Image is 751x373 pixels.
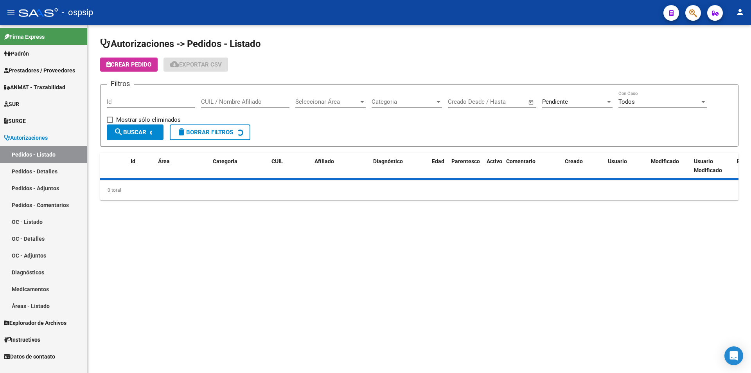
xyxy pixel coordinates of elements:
[177,127,186,137] mat-icon: delete
[170,61,222,68] span: Exportar CSV
[4,49,29,58] span: Padrón
[128,153,155,179] datatable-header-cell: Id
[562,153,605,179] datatable-header-cell: Creado
[372,98,435,105] span: Categoria
[735,7,745,17] mat-icon: person
[503,153,562,179] datatable-header-cell: Comentario
[694,158,722,173] span: Usuario Modificado
[724,346,743,365] div: Open Intercom Messenger
[4,319,66,327] span: Explorador de Archivos
[451,158,480,164] span: Parentesco
[170,124,250,140] button: Borrar Filtros
[271,158,283,164] span: CUIL
[483,153,503,179] datatable-header-cell: Activo
[4,133,48,142] span: Autorizaciones
[648,153,691,179] datatable-header-cell: Modificado
[432,158,444,164] span: Edad
[4,335,40,344] span: Instructivos
[100,58,158,72] button: Crear Pedido
[373,158,403,164] span: Diagnóstico
[268,153,311,179] datatable-header-cell: CUIL
[370,153,429,179] datatable-header-cell: Diagnóstico
[155,153,210,179] datatable-header-cell: Área
[506,158,535,164] span: Comentario
[100,180,738,200] div: 0 total
[62,4,93,21] span: - ospsip
[4,83,65,92] span: ANMAT - Trazabilidad
[170,59,179,69] mat-icon: cloud_download
[605,153,648,179] datatable-header-cell: Usuario
[448,153,483,179] datatable-header-cell: Parentesco
[691,153,734,179] datatable-header-cell: Usuario Modificado
[527,98,536,107] button: Open calendar
[4,32,45,41] span: Firma Express
[210,153,268,179] datatable-header-cell: Categoria
[618,98,635,105] span: Todos
[114,127,123,137] mat-icon: search
[4,66,75,75] span: Prestadores / Proveedores
[106,61,151,68] span: Crear Pedido
[542,98,568,105] span: Pendiente
[107,124,163,140] button: Buscar
[4,117,26,125] span: SURGE
[163,58,228,72] button: Exportar CSV
[177,129,233,136] span: Borrar Filtros
[4,100,19,108] span: SUR
[114,129,146,136] span: Buscar
[480,98,518,105] input: End date
[116,115,181,124] span: Mostrar sólo eliminados
[295,98,359,105] span: Seleccionar Área
[565,158,583,164] span: Creado
[311,153,370,179] datatable-header-cell: Afiliado
[131,158,135,164] span: Id
[651,158,679,164] span: Modificado
[487,158,502,164] span: Activo
[6,7,16,17] mat-icon: menu
[213,158,237,164] span: Categoria
[448,98,473,105] input: Start date
[429,153,448,179] datatable-header-cell: Edad
[314,158,334,164] span: Afiliado
[4,352,55,361] span: Datos de contacto
[107,78,134,89] h3: Filtros
[158,158,170,164] span: Área
[608,158,627,164] span: Usuario
[100,38,261,49] span: Autorizaciones -> Pedidos - Listado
